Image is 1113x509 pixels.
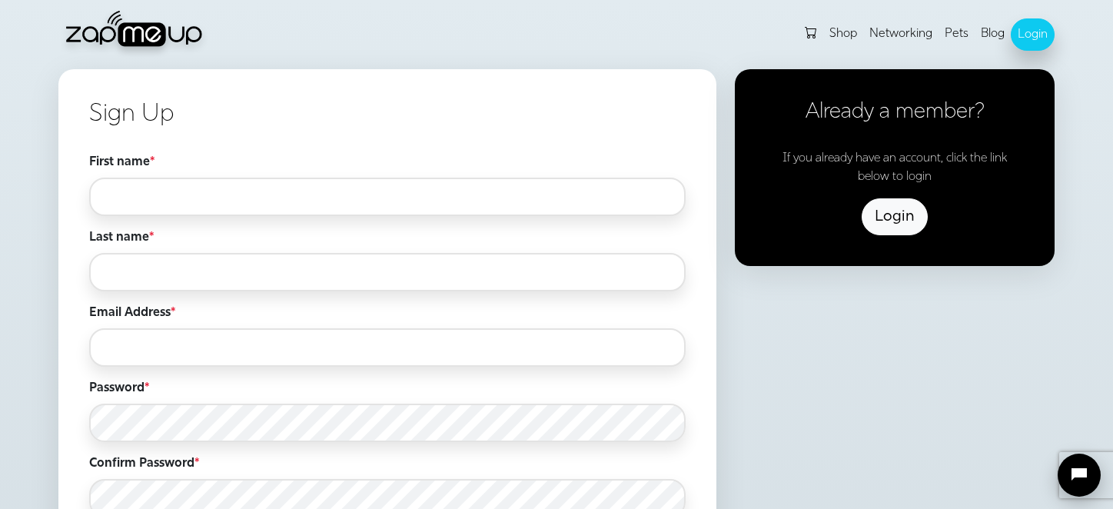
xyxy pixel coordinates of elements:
a: Login [1011,18,1055,51]
label: First name [89,153,154,171]
button: Open chat [1058,454,1101,497]
label: Last name [89,228,154,247]
label: Password [89,379,149,398]
label: Email Address [89,304,175,322]
h1: Sign Up [89,100,686,129]
a: Shop [823,18,863,49]
img: zapmeup [58,10,212,59]
p: If you already have an account, click the link below to login [766,149,1024,186]
label: Confirm Password [89,454,199,473]
a: Blog [975,18,1011,49]
h2: Already a member? [766,100,1024,126]
a: Pets [939,18,975,49]
a: Networking [863,18,939,49]
a: Login [862,198,928,235]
